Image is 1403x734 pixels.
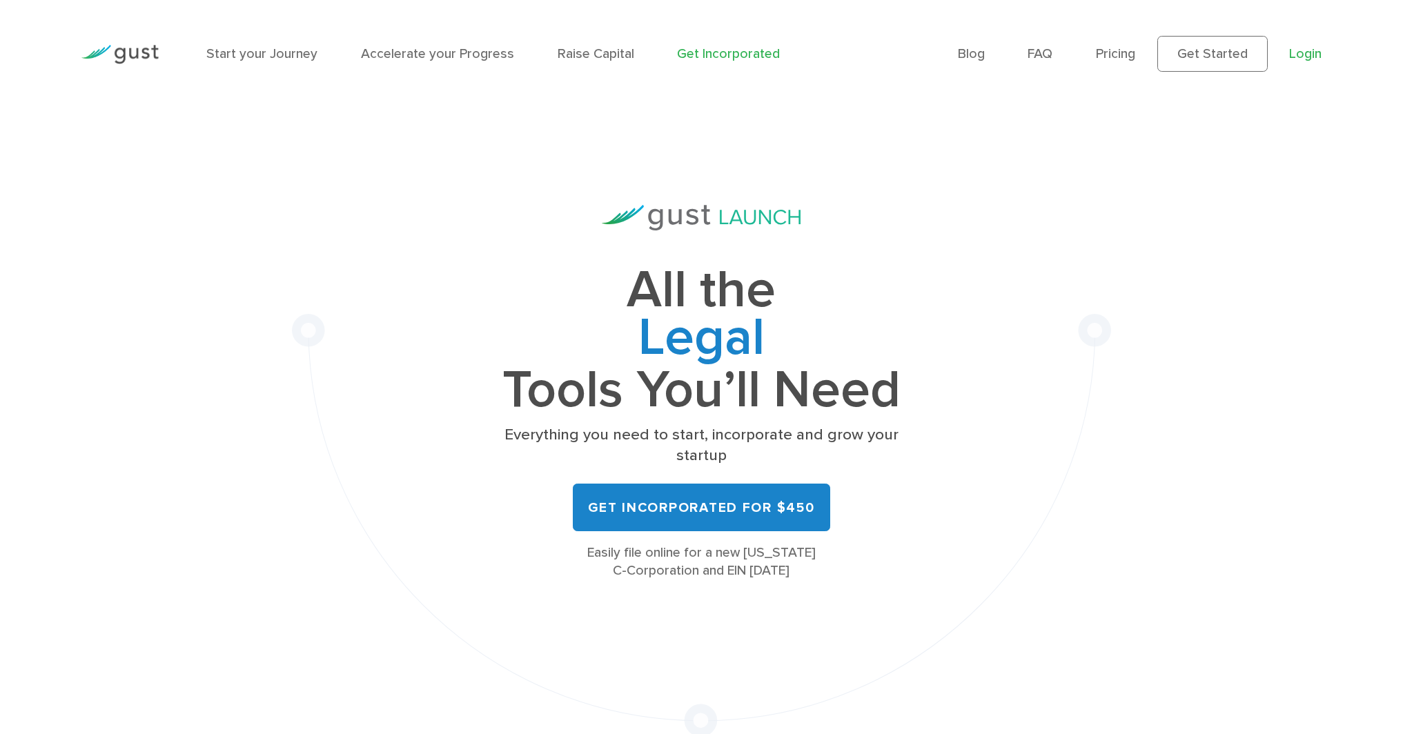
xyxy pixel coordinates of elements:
[602,205,801,230] img: Gust Launch Logo
[81,45,159,63] img: Gust Logo
[1096,46,1135,61] a: Pricing
[677,46,780,61] a: Get Incorporated
[361,46,514,61] a: Accelerate your Progress
[1157,36,1268,72] a: Get Started
[558,46,634,61] a: Raise Capital
[478,314,925,366] span: Legal
[573,484,831,531] a: Get Incorporated for $450
[478,266,925,413] h1: All the Tools You’ll Need
[478,424,925,466] p: Everything you need to start, incorporate and grow your startup
[1028,46,1052,61] a: FAQ
[478,544,925,579] div: Easily file online for a new [US_STATE] C-Corporation and EIN [DATE]
[1289,46,1322,61] a: Login
[958,46,985,61] a: Blog
[206,46,317,61] a: Start your Journey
